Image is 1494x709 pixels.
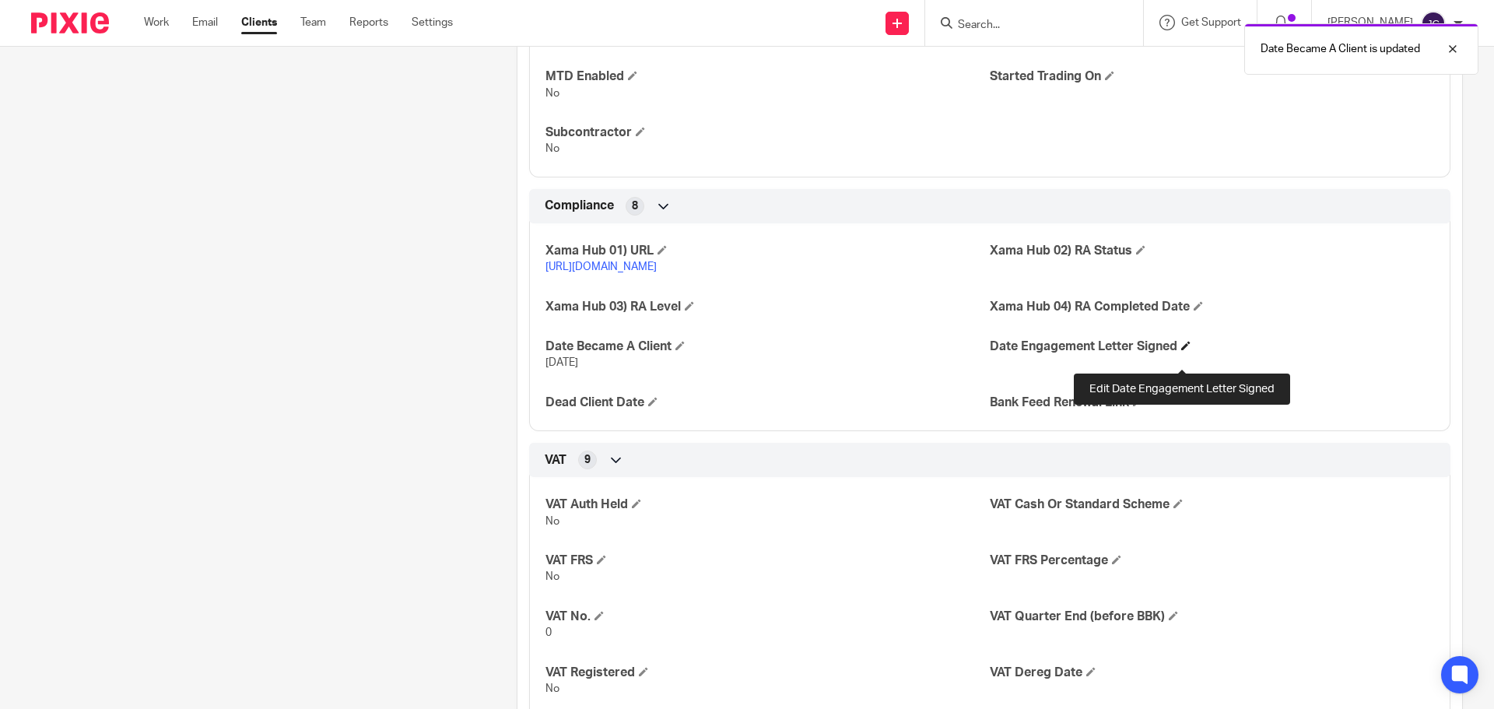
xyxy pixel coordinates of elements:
p: Date Became A Client is updated [1261,41,1420,57]
a: Settings [412,15,453,30]
h4: Bank Feed Renewal Link [990,395,1434,411]
span: [DATE] [545,357,578,368]
h4: Date Engagement Letter Signed [990,339,1434,355]
img: Pixie [31,12,109,33]
h4: VAT Registered [545,665,990,681]
h4: VAT No. [545,609,990,625]
a: Work [144,15,169,30]
a: Team [300,15,326,30]
h4: VAT FRS Percentage [990,553,1434,569]
span: VAT [545,452,566,469]
img: svg%3E [1421,11,1446,36]
h4: Xama Hub 03) RA Level [545,299,990,315]
h4: MTD Enabled [545,68,990,85]
h4: Xama Hub 04) RA Completed Date [990,299,1434,315]
span: No [545,143,559,154]
h4: Started Trading On [990,68,1434,85]
a: Clients [241,15,277,30]
h4: VAT Dereg Date [990,665,1434,681]
span: No [545,88,559,99]
a: [URL][DOMAIN_NAME] [545,261,657,272]
span: 9 [584,452,591,468]
span: 8 [632,198,638,214]
a: Reports [349,15,388,30]
h4: Xama Hub 02) RA Status [990,243,1434,259]
a: Email [192,15,218,30]
h4: VAT Quarter End (before BBK) [990,609,1434,625]
h4: VAT Auth Held [545,497,990,513]
h4: Subcontractor [545,125,990,141]
h4: Dead Client Date [545,395,990,411]
span: Compliance [545,198,614,214]
h4: VAT FRS [545,553,990,569]
span: No [545,516,559,527]
span: No [545,683,559,694]
span: 0 [545,627,552,638]
span: No [545,571,559,582]
h4: VAT Cash Or Standard Scheme [990,497,1434,513]
h4: Date Became A Client [545,339,990,355]
h4: Xama Hub 01) URL [545,243,990,259]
